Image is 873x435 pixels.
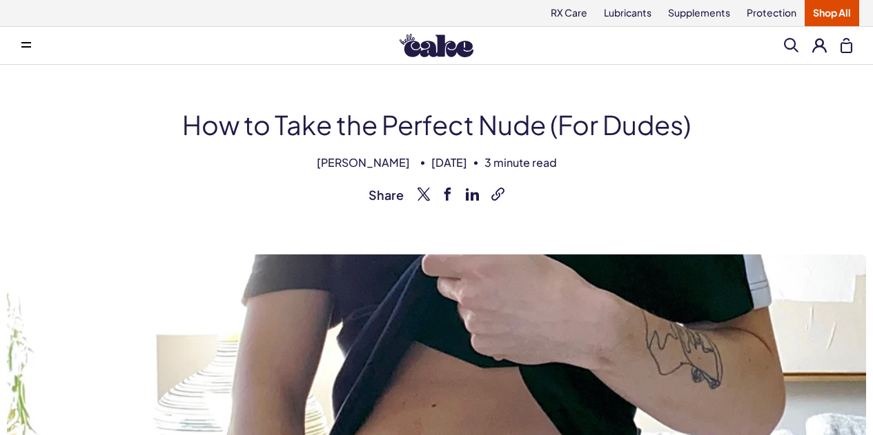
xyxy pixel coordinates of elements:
[21,106,852,143] h1: How to Take the Perfect Nude (For Dudes)
[484,155,557,170] span: 3 minute read
[317,155,410,170] span: [PERSON_NAME]
[431,155,467,170] span: [DATE]
[369,187,404,203] span: Share
[400,34,473,57] img: Hello Cake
